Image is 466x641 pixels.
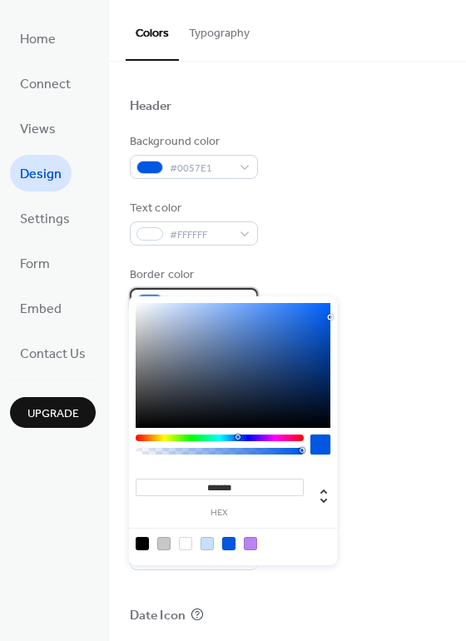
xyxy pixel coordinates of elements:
[10,200,80,236] a: Settings
[130,266,255,284] div: Border color
[10,290,72,326] a: Embed
[20,161,62,188] span: Design
[157,537,171,550] div: rgb(199, 199, 199)
[136,537,149,550] div: rgb(0, 0, 0)
[20,27,56,53] span: Home
[10,155,72,191] a: Design
[136,509,304,518] label: hex
[10,110,66,147] a: Views
[10,20,66,57] a: Home
[130,98,172,116] div: Header
[20,251,50,278] span: Form
[244,537,257,550] div: rgb(186, 131, 240)
[130,608,186,625] div: Date Icon
[222,537,235,550] div: rgb(0, 87, 225)
[179,537,192,550] div: rgb(255, 255, 255)
[170,160,231,177] span: #0057E1
[201,537,214,550] div: rgb(200, 224, 254)
[130,133,255,151] div: Background color
[20,341,86,368] span: Contact Us
[20,296,62,323] span: Embed
[130,200,255,217] div: Text color
[10,65,81,102] a: Connect
[20,72,71,98] span: Connect
[170,226,231,244] span: #FFFFFF
[10,245,60,281] a: Form
[27,405,79,423] span: Upgrade
[20,206,70,233] span: Settings
[20,117,56,143] span: Views
[10,335,96,371] a: Contact Us
[10,397,96,428] button: Upgrade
